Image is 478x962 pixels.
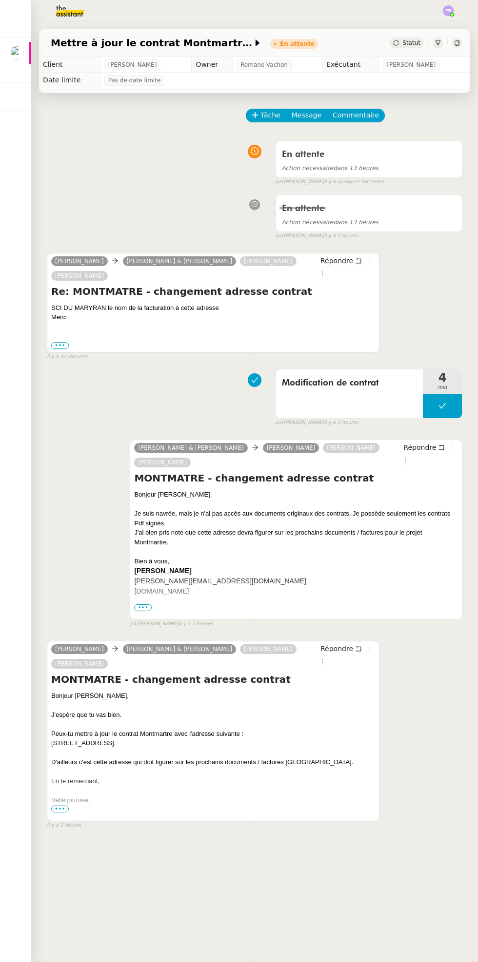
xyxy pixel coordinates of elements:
span: il y a 2 heures [324,419,358,427]
button: Répondre [400,442,448,453]
span: par [276,178,284,186]
td: [PERSON_NAME] [134,566,306,576]
span: ••• [134,604,152,611]
h4: Re: MONTMATRE - changement adresse contrat [51,285,375,298]
small: [PERSON_NAME] [276,419,358,427]
div: Bonjour [PERSON_NAME], [141,616,458,625]
button: Répondre [317,643,365,654]
div: Bonjour [PERSON_NAME], [134,490,458,500]
a: [PERSON_NAME] [51,257,108,266]
span: dans 13 heures [282,165,378,172]
span: Répondre [403,443,436,452]
div: Bonjour [PERSON_NAME], [51,691,375,701]
span: par [130,620,138,628]
div: J'espère que tu vas bien. [51,710,375,720]
small: [PERSON_NAME] [130,620,213,628]
a: [PERSON_NAME] [240,257,297,266]
span: Message [292,110,321,121]
div: Peux-tu mettre à jour le contrat Montmartre avec l'adresse suivante : [51,729,375,739]
h4: MONTMATRE - changement adresse contrat [134,471,458,485]
span: En attente [282,150,324,159]
button: Commentaire [327,109,385,122]
span: Tâche [260,110,280,121]
img: users%2FgeBNsgrICCWBxRbiuqfStKJvnT43%2Favatar%2F643e594d886881602413a30f_1666712378186.jpeg [10,46,23,60]
span: par [276,232,284,240]
a: [PERSON_NAME] [240,645,297,654]
span: il y a 2 heures [179,620,213,628]
a: [PERSON_NAME] [323,443,379,452]
span: Action nécessaire [282,219,334,226]
td: Exécutant [322,57,379,73]
a: [PERSON_NAME] & [PERSON_NAME] [134,443,247,452]
span: Répondre [320,644,353,654]
td: Owner [192,57,233,73]
td: Date limite [39,73,100,88]
div: En te remerciant, [51,776,375,786]
span: il y a 32 minutes [47,353,88,361]
span: [PERSON_NAME] [108,60,157,70]
div: [STREET_ADDRESS]. [51,738,375,748]
div: Belle journée, [51,795,375,805]
span: Mettre à jour le contrat Montmartre [51,38,253,48]
div: J'ai bien pris note que cette adresse devra figurer sur les prochains documents / factures pour l... [134,528,458,547]
span: Romane Vachon [240,60,288,70]
td: Client [39,57,100,73]
a: [DOMAIN_NAME] [134,587,189,595]
div: Je suis navrée, mais je n'ai pas accès aux documents originaux des contrats. Je possède seulement... [134,509,458,528]
button: Répondre [317,255,365,266]
a: [PERSON_NAME] & [PERSON_NAME] [123,645,236,654]
a: [PERSON_NAME] [263,443,319,452]
a: [PERSON_NAME] [134,458,191,467]
h4: MONTMATRE - changement adresse contrat [51,673,375,686]
a: [PERSON_NAME] [51,271,108,280]
div: ----- [134,606,458,616]
div: En attente [280,41,315,47]
span: Commentaire [333,110,379,121]
span: dans 13 heures [282,219,378,226]
span: min [423,384,462,392]
span: Modification de contrat [282,376,417,390]
label: ••• [51,816,69,823]
span: il y a 2 heures [324,232,358,240]
span: [PERSON_NAME] [387,60,436,70]
a: [PERSON_NAME] [51,645,108,654]
span: 4 [423,372,462,384]
span: Action nécessaire [282,165,334,172]
span: ••• [51,806,69,812]
div: D'ailleurs c'est cette adresse qui doit figurer sur les prochains documents / factures [GEOGRAPHI... [51,757,375,767]
img: svg [443,5,454,16]
div: SCI DU MARYRAN le nom de la facturation à cette adresse Merci [51,303,375,322]
a: [PERSON_NAME] [51,659,108,668]
span: il y a quelques secondes [324,178,384,186]
span: il y a 2 heures [47,821,81,829]
small: [PERSON_NAME] [276,232,358,240]
label: ••• [51,342,69,349]
span: par [276,419,284,427]
span: Pas de date limite [108,76,161,85]
span: En attente [282,204,324,213]
button: Message [286,109,327,122]
span: Statut [402,39,420,46]
a: [PERSON_NAME] & [PERSON_NAME] [123,257,236,266]
small: [PERSON_NAME] [276,178,384,186]
span: Répondre [320,256,353,266]
div: Bien à vous, [134,557,458,566]
button: Tâche [246,109,286,122]
a: [PERSON_NAME][EMAIL_ADDRESS][DOMAIN_NAME] [134,577,306,585]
